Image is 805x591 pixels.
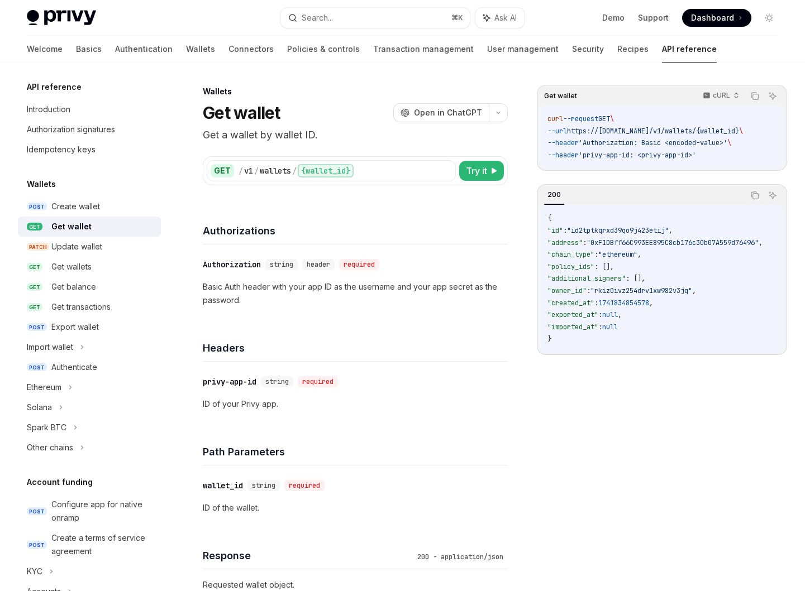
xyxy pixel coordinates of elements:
div: GET [211,164,234,177]
span: \ [739,127,743,136]
button: Ask AI [765,89,780,103]
a: Welcome [27,36,63,63]
span: https://[DOMAIN_NAME]/v1/wallets/{wallet_id} [567,127,739,136]
a: GETGet transactions [18,297,161,317]
a: Basics [76,36,102,63]
span: "chain_type" [547,250,594,259]
div: KYC [27,565,42,578]
span: "0xF1DBff66C993EE895C8cb176c30b07A559d76496" [587,238,759,247]
span: "id" [547,226,563,235]
span: --header [547,138,579,147]
span: POST [27,541,47,549]
span: header [307,260,330,269]
div: Create a terms of service agreement [51,531,154,558]
a: GETGet balance [18,277,161,297]
span: string [252,481,275,490]
div: Idempotency keys [27,143,96,156]
span: POST [27,507,47,516]
span: GET [27,283,42,291]
a: Wallets [186,36,215,63]
div: Get wallets [51,260,92,273]
button: Open in ChatGPT [393,103,489,122]
a: Policies & controls [287,36,360,63]
div: wallet_id [203,480,243,491]
p: cURL [713,91,730,100]
span: "address" [547,238,583,247]
div: Update wallet [51,240,102,253]
div: Authorization signatures [27,123,115,136]
button: Try it [459,161,504,181]
p: Get a wallet by wallet ID. [203,127,508,143]
div: Get balance [51,280,96,294]
button: Copy the contents from the code block [747,188,762,203]
div: Get wallet [51,220,92,233]
span: : [583,238,587,247]
span: , [692,286,696,295]
div: Authorization [203,259,261,270]
div: {wallet_id} [298,164,354,177]
a: Dashboard [682,9,751,27]
a: POSTCreate a terms of service agreement [18,528,161,561]
span: curl [547,114,563,123]
a: Security [572,36,604,63]
span: : [587,286,590,295]
span: POST [27,203,47,211]
span: } [547,334,551,343]
a: GETGet wallets [18,257,161,277]
span: "imported_at" [547,323,598,331]
span: { [547,214,551,223]
span: --header [547,151,579,160]
span: \ [727,138,731,147]
span: "created_at" [547,299,594,307]
span: : [594,250,598,259]
a: Support [638,12,669,23]
a: API reference [662,36,717,63]
span: 1741834854578 [598,299,649,307]
span: GET [598,114,610,123]
span: : [598,323,602,331]
span: , [649,299,653,307]
span: null [602,323,618,331]
img: light logo [27,10,96,26]
span: PATCH [27,243,49,251]
div: Export wallet [51,320,99,334]
p: Basic Auth header with your app ID as the username and your app secret as the password. [203,280,508,307]
button: Copy the contents from the code block [747,89,762,103]
button: Toggle dark mode [760,9,778,27]
a: User management [487,36,559,63]
h5: Account funding [27,475,93,489]
span: 'Authorization: Basic <encoded-value>' [579,138,727,147]
span: string [270,260,293,269]
span: Ask AI [494,12,517,23]
div: Authenticate [51,361,97,374]
span: "ethereum" [598,250,637,259]
span: GET [27,223,42,231]
a: GETGet wallet [18,217,161,237]
span: "policy_ids" [547,262,594,271]
span: : [598,310,602,319]
span: Open in ChatGPT [414,107,482,118]
span: POST [27,363,47,372]
div: required [298,376,338,387]
span: : [563,226,567,235]
span: 'privy-app-id: <privy-app-id>' [579,151,696,160]
div: / [254,165,259,176]
a: Transaction management [373,36,474,63]
h5: Wallets [27,177,56,191]
a: Idempotency keys [18,140,161,160]
span: \ [610,114,614,123]
span: , [618,310,622,319]
span: Try it [466,164,487,177]
div: Solana [27,401,52,414]
button: cURL [697,87,744,105]
span: : [], [594,262,614,271]
span: POST [27,323,47,331]
span: --request [563,114,598,123]
span: null [602,310,618,319]
h4: Authorizations [203,223,508,238]
p: ID of your Privy app. [203,397,508,411]
div: / [292,165,297,176]
div: 200 - application/json [413,551,508,563]
span: Get wallet [544,92,577,100]
a: Recipes [617,36,649,63]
